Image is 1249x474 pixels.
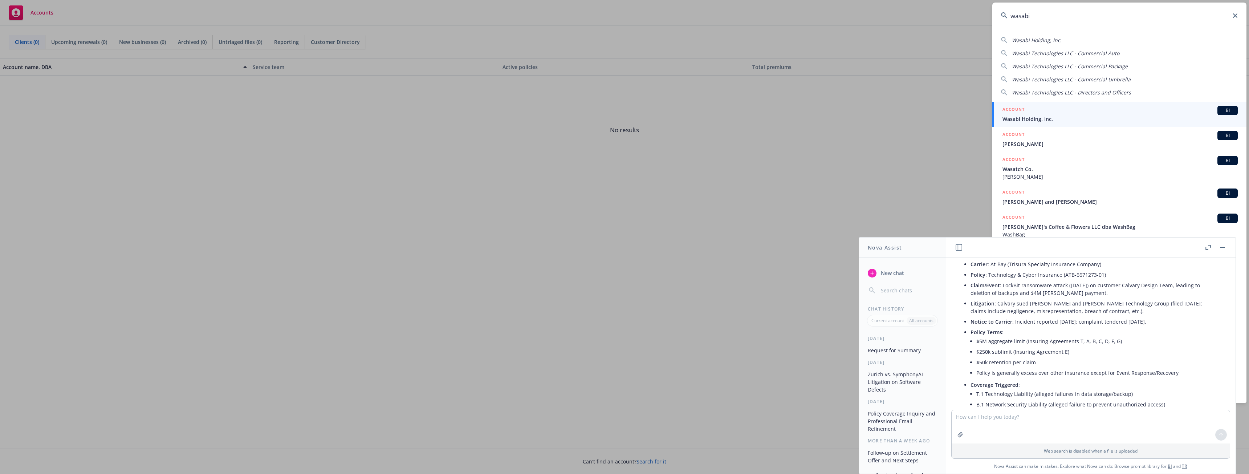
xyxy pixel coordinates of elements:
li: B.1 Network Security Liability (alleged failure to prevent unauthorized access) [976,399,1217,410]
span: [PERSON_NAME] and [PERSON_NAME] [1002,198,1238,206]
span: Wasabi Technologies LLC - Directors and Officers [1012,89,1131,96]
li: : Incident reported [DATE]; complaint tendered [DATE]. [971,316,1217,327]
li: : [971,327,1217,380]
span: Coverage Triggered [971,381,1018,388]
p: Current account [871,317,904,324]
li: : At-Bay (Trisura Specialty Insurance Company) [971,259,1217,270]
span: Policy [971,271,985,278]
p: All accounts [909,317,933,324]
span: Carrier [971,261,988,268]
input: Search chats [879,285,937,296]
span: Litigation [971,300,994,307]
li: : Technology & Cyber Insurance (ATB-6671273-01) [971,270,1217,280]
span: [PERSON_NAME] [1002,173,1238,181]
span: BI [1220,157,1235,164]
span: WashBag [1002,231,1238,238]
div: [DATE] [859,335,946,341]
li: : LockBit ransomware attack ([DATE]) on customer Calvary Design Team, leading to deletion of back... [971,280,1217,298]
span: Wasatch Co. [1002,165,1238,173]
div: More than a week ago [859,438,946,444]
a: ACCOUNTBIWasabi Holding, Inc. [992,102,1246,127]
h5: ACCOUNT [1002,189,1025,197]
span: New chat [879,269,904,277]
li: : [971,380,1217,422]
div: [DATE] [859,359,946,365]
div: [DATE] [859,398,946,405]
a: TR [1182,463,1187,469]
span: BI [1220,215,1235,222]
button: Policy Coverage Inquiry and Professional Email Refinement [865,408,940,435]
span: [PERSON_NAME]'s Coffee & Flowers LLC dba WashBag [1002,223,1238,231]
li: T.1 Technology Liability (alleged failures in data storage/backup) [976,389,1217,399]
span: Claim/Event [971,282,1000,289]
a: ACCOUNTBI[PERSON_NAME] [992,127,1246,152]
span: [PERSON_NAME] [1002,140,1238,148]
h5: ACCOUNT [1002,106,1025,114]
span: BI [1220,132,1235,139]
li: $5M aggregate limit (Insuring Agreements T, A, B, C, D, F, G) [976,336,1217,347]
li: : Calvary sued [PERSON_NAME] and [PERSON_NAME] Technology Group (filed [DATE]; claims include neg... [971,298,1217,316]
button: Follow-up on Settlement Offer and Next Steps [865,447,940,466]
h5: ACCOUNT [1002,214,1025,222]
button: Zurich vs. SymphonyAI Litigation on Software Defects [865,368,940,396]
span: BI [1220,190,1235,197]
span: Wasabi Holding, Inc. [1012,37,1062,44]
span: Nova Assist can make mistakes. Explore what Nova can do: Browse prompt library for and [949,459,1233,474]
span: Wasabi Technologies LLC - Commercial Auto [1012,50,1119,57]
a: ACCOUNTBI[PERSON_NAME]'s Coffee & Flowers LLC dba WashBagWashBag [992,210,1246,242]
p: Web search is disabled when a file is uploaded [956,448,1225,454]
li: Policy is generally excess over other insurance except for Event Response/Recovery [976,368,1217,378]
li: $250k sublimit (Insuring Agreement E) [976,347,1217,357]
span: Wasabi Technologies LLC - Commercial Umbrella [1012,76,1131,83]
li: $50k retention per claim [976,357,1217,368]
div: Chat History [859,306,946,312]
span: Wasabi Holding, Inc. [1002,115,1238,123]
h1: Nova Assist [868,244,902,251]
a: ACCOUNTBI[PERSON_NAME] and [PERSON_NAME] [992,185,1246,210]
span: BI [1220,107,1235,114]
button: Request for Summary [865,344,940,356]
a: ACCOUNTBIWasatch Co.[PERSON_NAME] [992,152,1246,185]
span: Notice to Carrier [971,318,1012,325]
span: Policy Terms [971,329,1002,336]
button: New chat [865,267,940,280]
h5: ACCOUNT [1002,156,1025,165]
input: Search... [992,3,1246,29]
h5: ACCOUNT [1002,131,1025,139]
span: Wasabi Technologies LLC - Commercial Package [1012,63,1128,70]
a: BI [1168,463,1172,469]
